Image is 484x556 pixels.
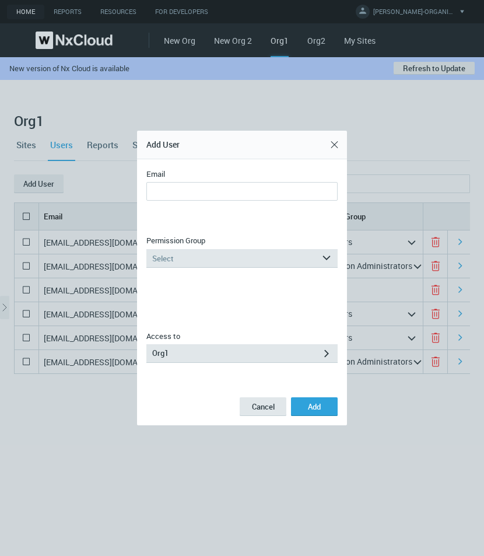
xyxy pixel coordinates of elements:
label: Permission Group [146,235,205,247]
button: Cancel [240,397,286,416]
button: Close [325,135,343,154]
label: Email [146,169,165,180]
button: Org1 [146,344,338,363]
label: Access to [146,331,180,342]
span: Org1 [152,348,169,359]
span: Add User [146,139,180,150]
span: Add [308,401,321,412]
button: Add [291,397,338,416]
div: Select [146,249,321,268]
